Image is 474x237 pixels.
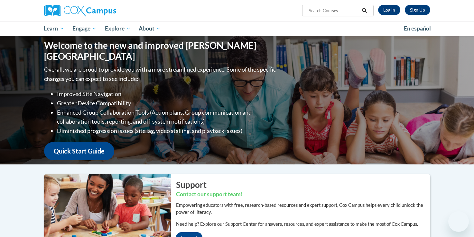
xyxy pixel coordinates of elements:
iframe: Button to launch messaging window [448,211,469,232]
span: En español [404,25,431,32]
input: Search Courses [308,7,359,14]
p: Empowering educators with free, research-based resources and expert support, Cox Campus helps eve... [176,202,430,216]
a: En español [400,22,435,35]
li: Enhanced Group Collaboration Tools (Action plans, Group communication and collaboration tools, re... [57,108,277,127]
span: Learn [44,25,64,32]
li: Diminished progression issues (site lag, video stalling, and playback issues) [57,126,277,136]
li: Improved Site Navigation [57,89,277,99]
a: About [135,21,165,36]
p: Need help? Explore our Support Center for answers, resources, and expert assistance to make the m... [176,221,430,228]
a: Quick Start Guide [44,142,114,160]
p: Overall, we are proud to provide you with a more streamlined experience. Some of the specific cha... [44,65,277,83]
a: Cox Campus [44,5,166,16]
h3: Contact our support team! [176,190,430,198]
span: About [139,25,161,32]
a: Explore [101,21,135,36]
h2: Support [176,179,430,190]
span: Explore [105,25,131,32]
li: Greater Device Compatibility [57,99,277,108]
div: Main menu [34,21,440,36]
h1: Welcome to the new and improved [PERSON_NAME][GEOGRAPHIC_DATA] [44,40,277,62]
a: Engage [68,21,101,36]
a: Register [405,5,430,15]
a: Log In [378,5,400,15]
img: Cox Campus [44,5,116,16]
a: Learn [40,21,69,36]
span: Engage [72,25,97,32]
button: Search [359,7,369,14]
